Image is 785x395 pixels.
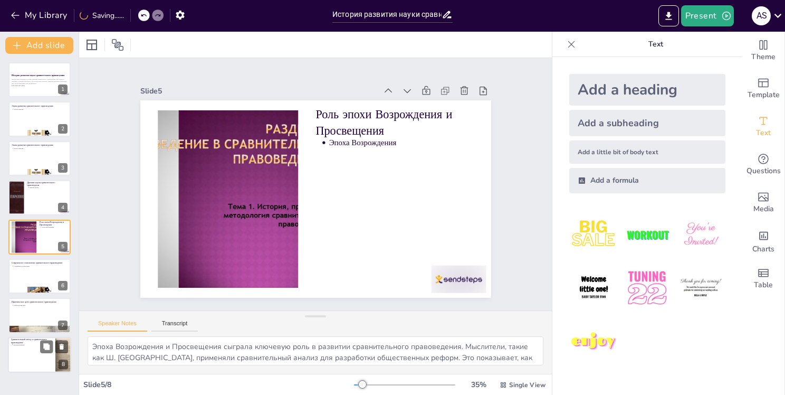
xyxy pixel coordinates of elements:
button: Speaker Notes [88,320,147,332]
span: Charts [752,243,774,255]
div: 4 [8,180,71,215]
button: Present [681,5,734,26]
span: Theme [751,51,776,63]
span: Template [748,89,780,101]
img: 5.jpeg [623,264,672,313]
div: 4 [58,203,68,212]
p: Text [580,32,732,57]
div: Add a formula [569,168,725,193]
div: Add a subheading [569,110,725,136]
div: Get real-time input from your audience [742,146,784,184]
div: 6 [8,259,71,294]
div: 1 [8,62,71,97]
input: Insert title [332,7,442,22]
strong: История развития науки сравнительного правоведения [12,74,64,77]
p: Практические цели [14,305,68,307]
p: Роль эпохи Возрождения и Просвещения [329,110,490,190]
div: Add text boxes [742,108,784,146]
p: Этапы развития сравнительного правоведения [12,104,68,107]
div: Slide 5 / 8 [83,380,354,390]
div: 8 [59,360,68,369]
p: Эпоха Возрождения [339,144,480,199]
div: 7 [58,321,68,330]
img: 2.jpeg [623,210,672,259]
div: Add ready made slides [742,70,784,108]
p: Этапы развития [14,147,68,149]
p: Различия понятий [13,344,52,346]
p: Роль эпохи Возрождения и Просвещения [40,221,68,227]
div: Add a heading [569,74,725,106]
div: Saving...... [80,11,124,21]
div: Add a table [742,260,784,298]
span: Position [111,39,124,51]
p: Этапы развития [14,108,68,110]
button: Delete Slide [55,340,68,353]
div: 3 [58,163,68,173]
img: 6.jpeg [676,264,725,313]
div: 2 [58,124,68,134]
button: My Library [8,7,72,24]
div: Slide 5 [176,36,405,119]
button: Duplicate Slide [40,340,53,353]
button: A S [752,5,771,26]
img: 4.jpeg [569,264,618,313]
span: Table [754,279,773,291]
p: Современное становление [14,265,68,267]
button: Export to PowerPoint [658,5,679,26]
textarea: Эпоха Возрождения и Просвещения сыграла ключевую роль в развитии сравнительного правоведения. Мыс... [88,336,543,365]
p: Generated with [URL] [12,84,68,87]
p: Эпоха Возрождения [42,226,68,228]
div: 5 [58,242,68,251]
p: Древние корни [30,187,68,189]
img: 7.jpeg [569,317,618,366]
div: 5 [8,220,71,255]
p: Этапы развития сравнительного правоведения [12,144,68,147]
div: 35 % [466,380,491,390]
div: 6 [58,281,68,290]
button: Transcript [151,320,198,332]
div: 1 [58,84,68,94]
div: 2 [8,101,71,136]
img: 3.jpeg [676,210,725,259]
p: Практические цели сравнительного правоведения [12,300,68,304]
button: Add slide [5,37,73,54]
div: A S [752,6,771,25]
span: Media [753,203,774,215]
div: Add a little bit of body text [569,140,725,164]
p: Древние корни сравнительного правоведения [27,181,68,187]
div: Change the overall theme [742,32,784,70]
p: Современное становление сравнительного правоведения [12,261,68,265]
div: Add images, graphics, shapes or video [742,184,784,222]
span: Single View [509,381,545,389]
span: Text [756,127,771,139]
p: Сравнительный метод и сравнительное правоведение [11,338,52,344]
p: Презентация посвящена истории развития сравнительного правоведения, его этапам и значению в юриди... [12,79,68,84]
span: Questions [746,165,781,177]
div: 7 [8,298,71,333]
img: 1.jpeg [569,210,618,259]
div: Layout [83,36,100,53]
div: 3 [8,141,71,176]
div: Add charts and graphs [742,222,784,260]
div: 8 [8,337,71,373]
